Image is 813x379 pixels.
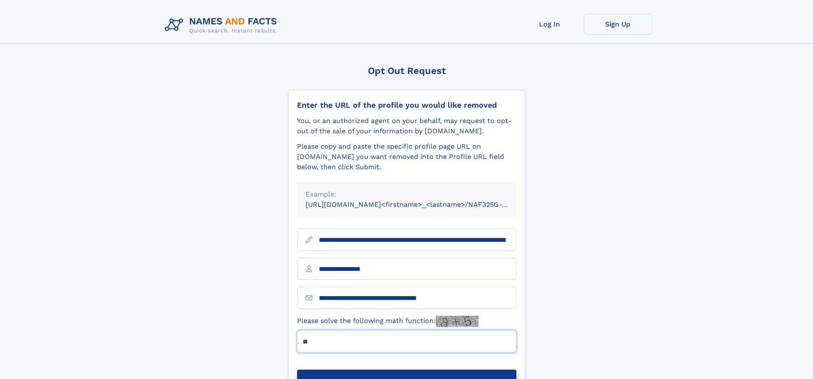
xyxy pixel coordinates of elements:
[306,189,508,200] div: Example:
[584,14,652,35] a: Sign Up
[297,316,478,327] label: Please solve the following math function:
[288,65,525,76] div: Opt Out Request
[297,116,516,136] div: You, or an authorized agent on your behalf, may request to opt-out of the sale of your informatio...
[297,100,516,110] div: Enter the URL of the profile you would like removed
[297,141,516,172] div: Please copy and paste the specific profile page URL on [DOMAIN_NAME] you want removed into the Pr...
[516,14,584,35] a: Log In
[306,200,533,209] small: [URL][DOMAIN_NAME]<firstname>_<lastname>/NAF325G-xxxxxxxx
[161,14,284,37] img: Logo Names and Facts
